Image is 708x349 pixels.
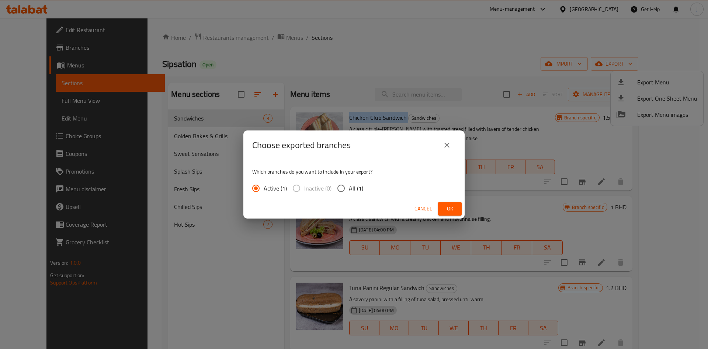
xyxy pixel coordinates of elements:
h2: Choose exported branches [252,139,351,151]
p: Which branches do you want to include in your export? [252,168,456,175]
span: Ok [444,204,456,213]
button: close [438,136,456,154]
button: Ok [438,202,462,216]
button: Cancel [412,202,435,216]
span: Cancel [414,204,432,213]
span: Inactive (0) [304,184,332,193]
span: All (1) [349,184,363,193]
span: Active (1) [264,184,287,193]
